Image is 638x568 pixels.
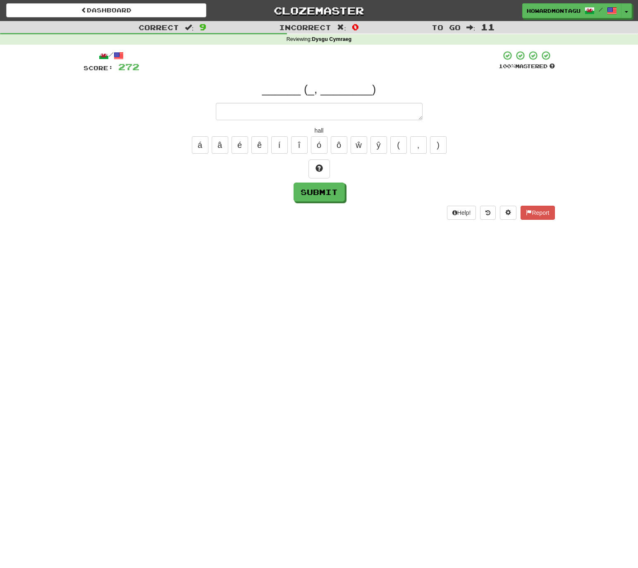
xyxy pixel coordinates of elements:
[232,136,248,154] button: é
[6,3,206,17] a: Dashboard
[521,206,554,220] button: Report
[212,136,228,154] button: â
[466,24,476,31] span: :
[251,136,268,154] button: ê
[410,136,427,154] button: ,
[447,206,476,220] button: Help!
[294,183,345,202] button: Submit
[312,36,351,42] strong: Dysgu Cymraeg
[352,22,359,32] span: 0
[430,136,447,154] button: )
[118,62,139,72] span: 272
[337,24,346,31] span: :
[481,22,495,32] span: 11
[480,206,496,220] button: Round history (alt+y)
[185,24,194,31] span: :
[139,23,179,31] span: Correct
[84,126,555,135] div: hall
[84,64,113,71] span: Score:
[522,3,621,18] a: howardmontagu /
[291,136,308,154] button: î
[527,7,581,14] span: howardmontagu
[499,63,515,69] span: 100 %
[599,7,603,12] span: /
[390,136,407,154] button: (
[432,23,461,31] span: To go
[271,136,288,154] button: í
[370,136,387,154] button: ŷ
[192,136,208,154] button: á
[499,63,555,70] div: Mastered
[279,23,331,31] span: Incorrect
[351,136,367,154] button: ŵ
[219,3,419,18] a: Clozemaster
[199,22,206,32] span: 9
[311,136,327,154] button: ó
[331,136,347,154] button: ô
[308,159,330,178] button: Hint!
[84,82,555,97] div: ______ (_, ________)
[84,50,139,61] div: /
